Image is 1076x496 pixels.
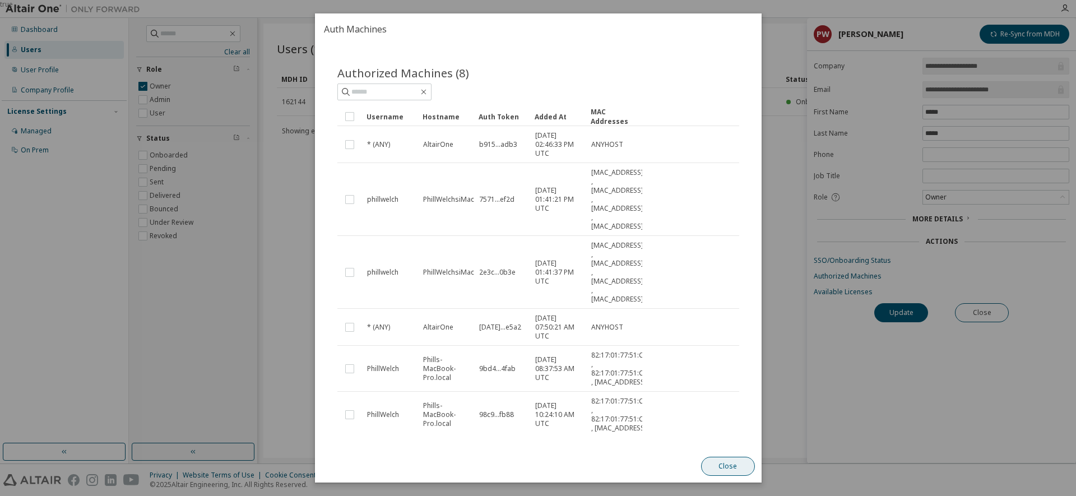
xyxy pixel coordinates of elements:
span: [DATE] 07:50:21 AM UTC [535,314,581,341]
span: phillwelch [367,195,398,204]
span: phillwelch [367,268,398,277]
span: Phills-MacBook-Pro.local [423,401,469,428]
span: AltairOne [423,140,453,149]
span: [DATE] 08:37:53 AM UTC [535,355,581,382]
div: Hostname [423,108,470,126]
span: Phills-MacBook-Pro.local [423,355,469,382]
span: [MAC_ADDRESS] , [MAC_ADDRESS] , [MAC_ADDRESS] , [MAC_ADDRESS] [591,168,643,231]
button: Close [701,457,754,476]
span: [DATE] 01:41:37 PM UTC [535,259,581,286]
span: PhillWelch [367,364,399,373]
span: * (ANY) [367,323,390,332]
div: Auth Token [479,108,526,126]
span: 98c9...fb88 [479,410,514,419]
span: ANYHOST [591,323,623,332]
div: MAC Addresses [591,107,638,126]
span: * (ANY) [367,140,390,149]
span: PhillWelch [367,410,399,419]
span: ANYHOST [591,140,623,149]
span: b915...adb3 [479,140,517,149]
span: Authorized Machines (8) [337,65,469,81]
span: 2e3c...0b3e [479,268,516,277]
span: 7571...ef2d [479,195,514,204]
span: 82:17:01:77:51:C1 , 82:17:01:77:51:C0 , [MAC_ADDRESS] [591,351,647,387]
span: [DATE] 02:46:33 PM UTC [535,131,581,158]
span: [DATE]...e5a2 [479,323,521,332]
span: PhillWelchsiMac.lan [423,268,485,277]
span: AltairOne [423,323,453,332]
span: 9bd4...4fab [479,364,516,373]
h2: Auth Machines [315,13,762,45]
div: Username [367,108,414,126]
span: 82:17:01:77:51:C1 , 82:17:01:77:51:C0 , [MAC_ADDRESS] [591,397,647,433]
span: PhillWelchsiMac.lan [423,195,485,204]
span: [DATE] 10:24:10 AM UTC [535,401,581,428]
span: [DATE] 01:41:21 PM UTC [535,186,581,213]
div: Added At [535,108,582,126]
span: [MAC_ADDRESS] , [MAC_ADDRESS] , [MAC_ADDRESS] , [MAC_ADDRESS] [591,241,643,304]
